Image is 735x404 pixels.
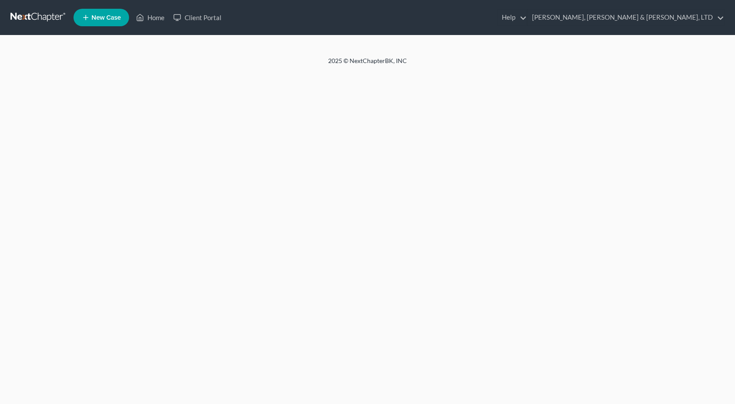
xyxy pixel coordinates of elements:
a: Help [497,10,527,25]
a: Client Portal [169,10,226,25]
a: Home [132,10,169,25]
div: 2025 © NextChapterBK, INC [118,56,617,72]
new-legal-case-button: New Case [73,9,129,26]
a: [PERSON_NAME], [PERSON_NAME] & [PERSON_NAME], LTD [528,10,724,25]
